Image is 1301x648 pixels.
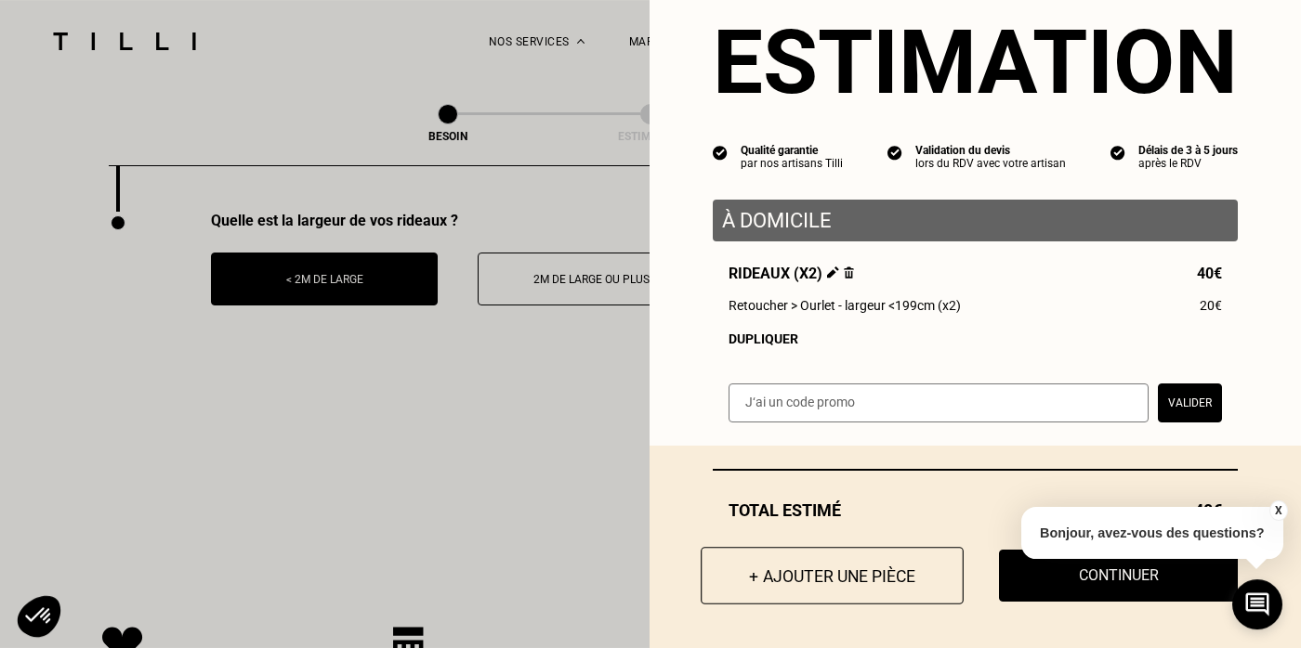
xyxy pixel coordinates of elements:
[1138,157,1238,170] div: après le RDV
[999,550,1238,602] button: Continuer
[722,209,1229,232] p: À domicile
[915,157,1066,170] div: lors du RDV avec votre artisan
[1268,500,1287,521] button: X
[729,383,1149,422] input: J‘ai un code promo
[827,266,839,279] img: Éditer
[1138,144,1238,157] div: Délais de 3 à 5 jours
[729,298,961,313] span: Retoucher > Ourlet - largeur <199cm (x2)
[844,266,854,279] img: Supprimer
[1200,298,1222,313] span: 20€
[741,157,843,170] div: par nos artisans Tilli
[729,265,854,282] span: Rideaux (x2)
[887,144,902,161] img: icon list info
[741,144,843,157] div: Qualité garantie
[1158,383,1222,422] button: Valider
[713,500,1238,520] div: Total estimé
[915,144,1066,157] div: Validation du devis
[713,10,1238,114] section: Estimation
[713,144,728,161] img: icon list info
[1021,507,1283,559] p: Bonjour, avez-vous des questions?
[1110,144,1125,161] img: icon list info
[729,331,1222,346] div: Dupliquer
[701,547,964,604] button: + Ajouter une pièce
[1197,265,1222,282] span: 40€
